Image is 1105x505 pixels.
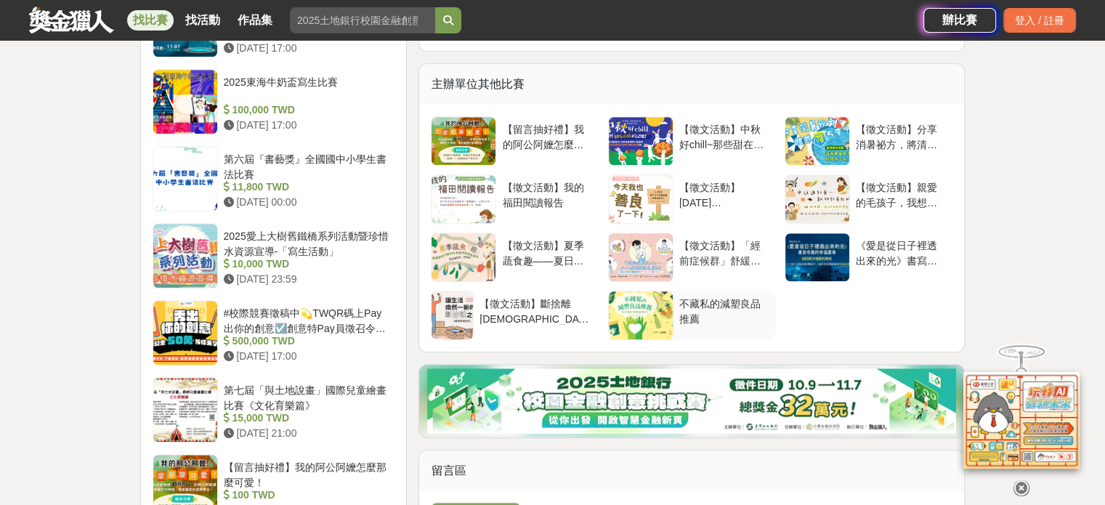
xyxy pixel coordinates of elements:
[608,116,776,166] a: 【徵文活動】中秋好chill~那些甜在你心底的記憶！
[419,451,964,491] div: 留言區
[431,291,599,340] a: 【徵文活動】斷捨離[DEMOGRAPHIC_DATA]我的那些事
[479,296,594,324] div: 【徵文活動】斷捨離[DEMOGRAPHIC_DATA]我的那些事
[179,10,226,31] a: 找活動
[224,426,389,441] div: [DATE] 21:00
[224,411,389,426] div: 15,000 TWD
[856,122,947,150] div: 【徵文活動】分享消暑祕方，將清涼好禮帶回家
[224,152,389,179] div: 第六屆『書藝獎』全國國中小學生書法比賽
[290,7,435,33] input: 2025土地銀行校園金融創意挑戰賽：從你出發 開啟智慧金融新頁
[127,10,174,31] a: 找比賽
[608,291,776,340] a: 不藏私的減塑良品推薦
[679,238,770,266] div: 【徵文活動】「經前症候群」舒緩妙招大集結！
[1003,8,1076,33] div: 登入 / 註冊
[224,272,389,287] div: [DATE] 23:59
[224,488,389,503] div: 100 TWD
[679,180,770,208] div: 【徵文活動】[DATE][PERSON_NAME]也「善良」了一下！
[224,179,389,195] div: 11,800 TWD
[856,238,947,266] div: 《愛是從日子裡透出來的光》書寫你我的幸福篇章
[502,180,593,208] div: 【徵文活動】我的福田閱讀報告
[153,300,395,365] a: #校際競賽徵稿中💫TWQR碼上Pay出你的創意☑️創意特Pay員徵召令🔥短影音、梗圖大賽開跑啦🤩 500,000 TWD [DATE] 17:00
[153,377,395,443] a: 第七屆「與土地說畫」國際兒童繪畫比賽《文化育樂篇》 15,000 TWD [DATE] 21:00
[224,118,389,133] div: [DATE] 17:00
[224,460,389,488] div: 【留言抽好禮】我的阿公阿嬤怎麼那麼可愛！
[224,75,389,102] div: 2025東海牛奶盃寫生比賽
[608,233,776,282] a: 【徵文活動】「經前症候群」舒緩妙招大集結！
[224,383,389,411] div: 第七屆「與土地說畫」國際兒童繪畫比賽《文化育樂篇》
[232,10,278,31] a: 作品集
[224,229,389,256] div: 2025愛上大樹舊鐵橋系列活動暨珍惜水資源宣導-「寫生活動」
[431,116,599,166] a: 【留言抽好禮】我的阿公阿嬤怎麼那麼可愛！
[502,238,593,266] div: 【徵文活動】夏季蔬食趣——夏日嗑蔬食，更對味~
[785,116,952,166] a: 【徵文活動】分享消暑祕方，將清涼好禮帶回家
[785,174,952,224] a: 【徵文活動】親愛的毛孩子，我想對你說……
[224,102,389,118] div: 100,000 TWD
[431,233,599,282] a: 【徵文活動】夏季蔬食趣——夏日嗑蔬食，更對味~
[153,223,395,288] a: 2025愛上大樹舊鐵橋系列活動暨珍惜水資源宣導-「寫生活動」 10,000 TWD [DATE] 23:59
[224,306,389,334] div: #校際競賽徵稿中💫TWQR碼上Pay出你的創意☑️創意特Pay員徵召令🔥短影音、梗圖大賽開跑啦🤩
[679,122,770,150] div: 【徵文活動】中秋好chill~那些甜在你心底的記憶！
[224,195,389,210] div: [DATE] 00:00
[785,233,952,282] a: 《愛是從日子裡透出來的光》書寫你我的幸福篇章
[153,69,395,134] a: 2025東海牛奶盃寫生比賽 100,000 TWD [DATE] 17:00
[224,41,389,56] div: [DATE] 17:00
[502,122,593,150] div: 【留言抽好禮】我的阿公阿嬤怎麼那麼可愛！
[419,64,964,105] div: 主辦單位其他比賽
[856,180,947,208] div: 【徵文活動】親愛的毛孩子，我想對你說……
[224,349,389,364] div: [DATE] 17:00
[923,8,996,33] a: 辦比賽
[224,334,389,349] div: 500,000 TWD
[679,296,770,324] div: 不藏私的減塑良品推薦
[224,256,389,272] div: 10,000 TWD
[963,372,1080,469] img: d2146d9a-e6f6-4337-9592-8cefde37ba6b.png
[427,368,956,434] img: 5fba9dc1-999b-49d2-96c9-b832ac14523d.png
[153,146,395,211] a: 第六屆『書藝獎』全國國中小學生書法比賽 11,800 TWD [DATE] 00:00
[431,174,599,224] a: 【徵文活動】我的福田閱讀報告
[608,174,776,224] a: 【徵文活動】[DATE][PERSON_NAME]也「善良」了一下！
